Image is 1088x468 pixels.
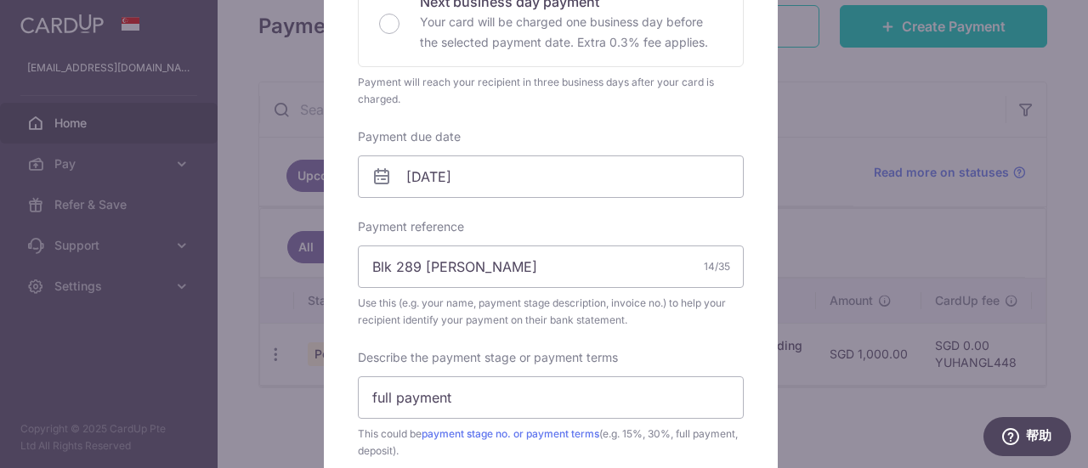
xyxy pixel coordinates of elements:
label: Payment reference [358,218,464,235]
iframe: 打开一个小组件，您可以在其中找到更多信息 [983,417,1071,460]
span: This could be (e.g. 15%, 30%, full payment, deposit). [358,426,744,460]
span: Use this (e.g. your name, payment stage description, invoice no.) to help your recipient identify... [358,295,744,329]
label: Describe the payment stage or payment terms [358,349,618,366]
div: Payment will reach your recipient in three business days after your card is charged. [358,74,744,108]
label: Payment due date [358,128,461,145]
div: 14/35 [704,258,730,275]
a: payment stage no. or payment terms [422,427,599,440]
p: Your card will be charged one business day before the selected payment date. Extra 0.3% fee applies. [420,12,722,53]
input: DD / MM / YYYY [358,155,744,198]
